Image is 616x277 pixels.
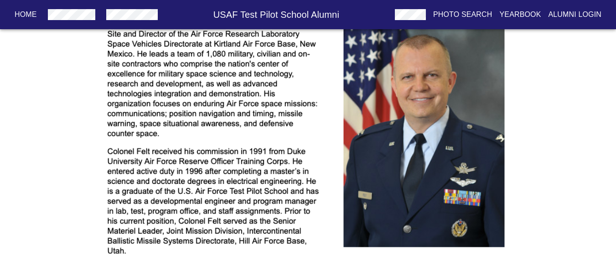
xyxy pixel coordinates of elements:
button: Yearbook [496,6,544,23]
p: Yearbook [499,9,541,20]
button: Alumni Login [545,6,606,23]
p: Alumni Login [549,9,602,20]
h6: USAF Test Pilot School Alumni [161,7,391,22]
button: Home [11,6,41,23]
p: Photo Search [433,9,492,20]
button: Photo Search [430,6,496,23]
p: Home [15,9,37,20]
